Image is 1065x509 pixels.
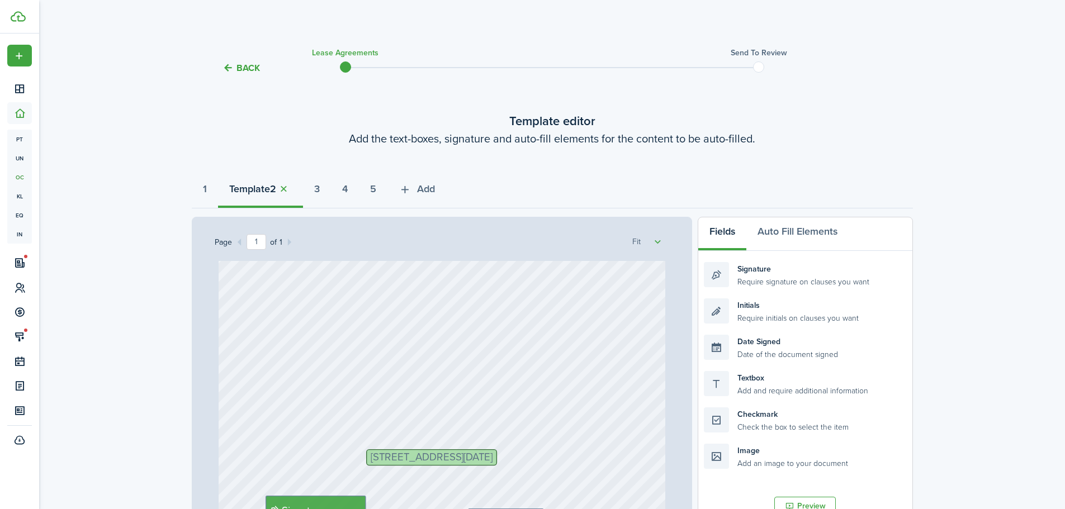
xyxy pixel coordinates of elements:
strong: Template [229,182,270,197]
div: Page of [215,234,297,250]
button: Add [387,175,446,208]
a: eq [7,206,32,225]
strong: 2 [270,182,276,197]
button: Fields [698,217,746,251]
strong: 1 [203,182,207,197]
a: pt [7,130,32,149]
a: in [7,225,32,244]
a: oc [7,168,32,187]
a: kl [7,187,32,206]
wizard-step-header-description: Add the text-boxes, signature and auto-fill elements for the content to be auto-filled. [192,130,913,147]
span: 1 [277,236,282,248]
button: Close tab [276,183,292,196]
h3: Send to review [731,47,787,59]
strong: 5 [370,182,376,197]
strong: 4 [342,182,348,197]
button: Open menu [7,45,32,66]
img: TenantCloud [11,11,26,22]
h3: Lease Agreements [312,47,378,59]
wizard-step-header-title: Template editor [192,112,913,130]
span: [STREET_ADDRESS][DATE] [371,452,493,463]
button: Auto Fill Elements [746,217,849,251]
strong: 3 [314,182,320,197]
span: Add [417,182,435,197]
button: Back [223,62,260,74]
a: un [7,149,32,168]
